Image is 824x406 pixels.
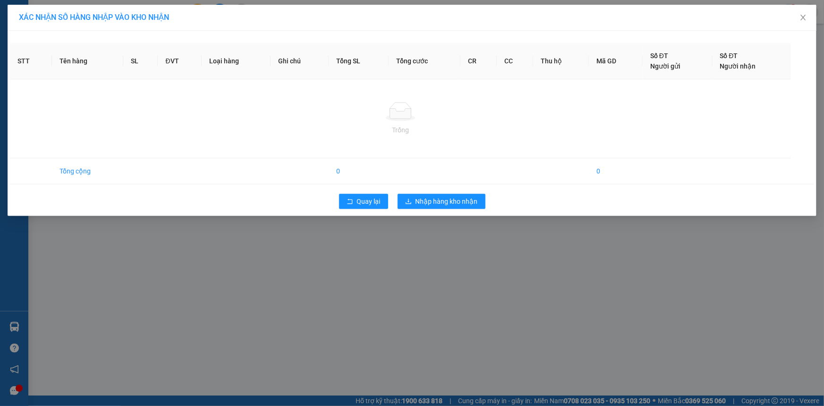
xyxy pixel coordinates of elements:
span: Nhập hàng kho nhận [416,196,478,207]
td: 0 [329,158,389,184]
button: Close [790,5,816,31]
td: Tổng cộng [52,158,123,184]
th: Thu hộ [533,43,589,79]
th: CR [460,43,497,79]
span: Người nhận [720,62,756,70]
span: Số ĐT [720,52,738,60]
th: CC [497,43,533,79]
th: STT [10,43,52,79]
th: Ghi chú [271,43,329,79]
span: close [799,14,807,21]
span: XÁC NHẬN SỐ HÀNG NHẬP VÀO KHO NHẬN [19,13,169,22]
th: Mã GD [589,43,643,79]
span: Người gửi [650,62,680,70]
th: Tên hàng [52,43,123,79]
button: rollbackQuay lại [339,194,388,209]
button: downloadNhập hàng kho nhận [398,194,485,209]
th: Tổng SL [329,43,389,79]
td: 0 [589,158,643,184]
span: rollback [347,198,353,206]
span: Số ĐT [650,52,668,60]
span: download [405,198,412,206]
span: Quay lại [357,196,381,207]
th: Tổng cước [389,43,460,79]
th: ĐVT [158,43,201,79]
th: SL [123,43,158,79]
th: Loại hàng [202,43,271,79]
div: Trống [17,125,783,135]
